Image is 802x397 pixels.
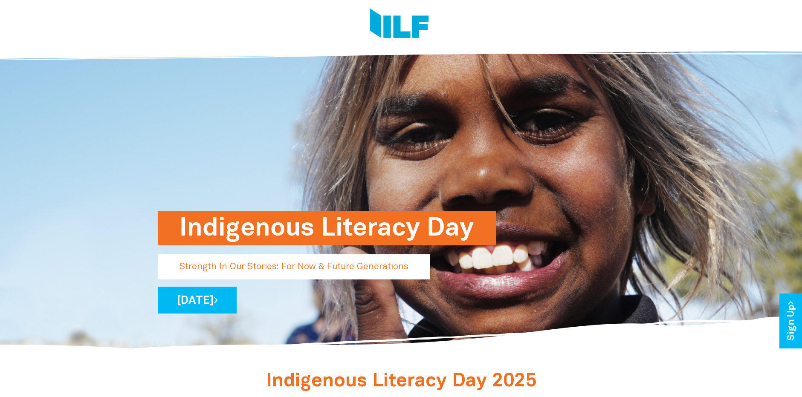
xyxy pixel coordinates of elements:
[370,9,429,40] img: Logo
[180,211,475,245] h1: Indigenous Literacy Day
[158,287,237,314] a: [DATE]
[158,254,430,279] p: Strength In Our Stories: For Now & Future Generations
[266,373,536,390] span: Indigenous Literacy Day 2025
